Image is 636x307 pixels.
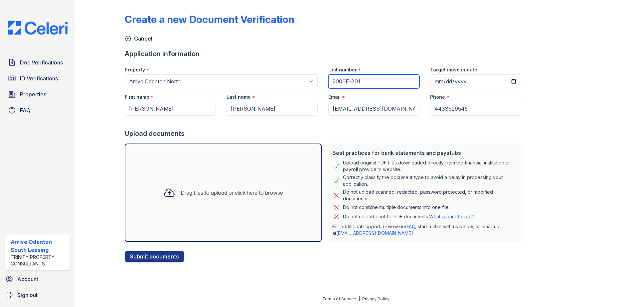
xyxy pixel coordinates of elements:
[125,251,184,262] button: Submit documents
[125,35,152,43] a: Cancel
[20,58,63,66] span: Doc Verifications
[343,174,519,187] div: Correctly classify the document type to avoid a delay in processing your application.
[5,72,70,85] a: ID Verifications
[362,296,390,301] a: Privacy Policy
[343,213,474,220] p: Do not upload print-to-PDF documents.
[3,21,73,35] img: CE_Logo_Blue-a8612792a0a2168367f1c8372b55b34899dd931a85d93a1a3d3e32e68fde9ad4.png
[343,189,519,202] div: Do not upload scanned, redacted, password protected, or modified documents.
[332,149,519,157] div: Best practices for bank statements and paystubs
[336,230,413,236] a: [EMAIL_ADDRESS][DOMAIN_NAME]
[125,49,527,58] div: Application information
[3,288,73,302] a: Sign out
[11,238,68,254] div: Arrive Odenton South Leasing
[359,296,360,301] div: |
[328,94,341,100] label: Email
[125,13,294,25] div: Create a new Document Verification
[343,159,519,173] div: Upload original PDF files downloaded directly from the financial institution or payroll provider’...
[322,296,356,301] a: Terms of Service
[328,66,357,73] label: Unit number
[430,94,445,100] label: Phone
[332,223,519,237] p: For additional support, review our , start a chat with us below, or email us at
[429,214,474,219] a: What is print-to-pdf?
[20,90,46,98] span: Properties
[343,203,450,211] div: Do not combine multiple documents into one file.
[17,275,38,283] span: Account
[125,66,145,73] label: Property
[20,74,58,82] span: ID Verifications
[181,189,283,197] div: Drag files to upload or click here to browse
[125,94,149,100] label: First name
[227,94,251,100] label: Last name
[20,106,31,114] span: FAQ
[430,66,477,73] label: Target move in date
[3,272,73,286] a: Account
[406,224,415,229] a: FAQ
[5,56,70,69] a: Doc Verifications
[5,104,70,117] a: FAQ
[17,291,38,299] span: Sign out
[125,129,527,138] div: Upload documents
[11,254,68,267] div: Trinity Property Consultants
[5,88,70,101] a: Properties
